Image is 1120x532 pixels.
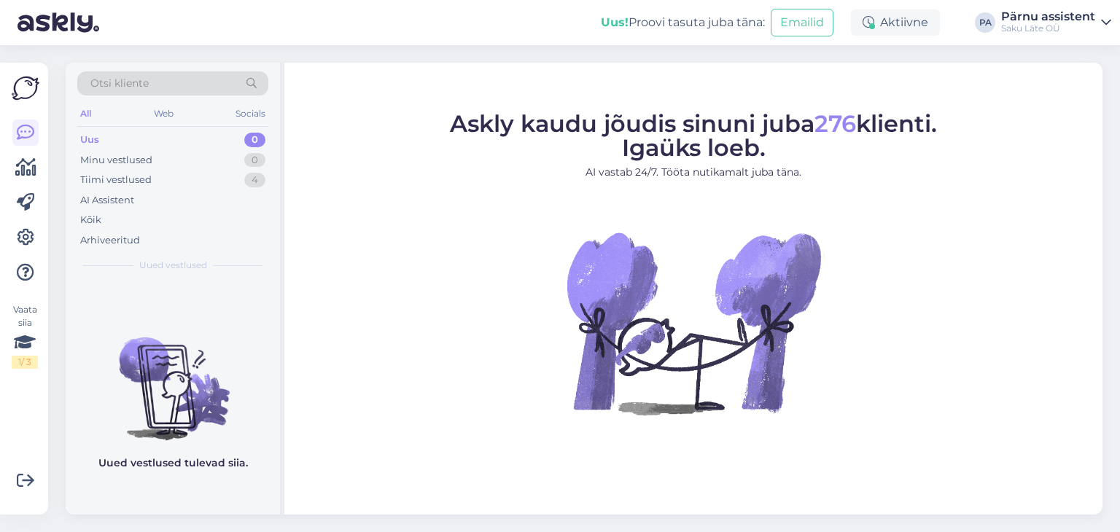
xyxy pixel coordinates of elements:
div: Uus [80,133,99,147]
span: Uued vestlused [139,259,207,272]
div: 4 [244,173,265,187]
div: AI Assistent [80,193,134,208]
button: Emailid [771,9,833,36]
div: Minu vestlused [80,153,152,168]
span: Otsi kliente [90,76,149,91]
div: Tiimi vestlused [80,173,152,187]
div: 1 / 3 [12,356,38,369]
img: Askly Logo [12,74,39,102]
div: All [77,104,94,123]
p: AI vastab 24/7. Tööta nutikamalt juba täna. [450,165,937,180]
div: Pärnu assistent [1001,11,1095,23]
div: Vaata siia [12,303,38,369]
span: Askly kaudu jõudis sinuni juba klienti. Igaüks loeb. [450,109,937,162]
div: Socials [233,104,268,123]
div: Arhiveeritud [80,233,140,248]
p: Uued vestlused tulevad siia. [98,455,248,471]
div: 0 [244,153,265,168]
div: Proovi tasuta juba täna: [601,14,765,31]
div: Web [151,104,176,123]
a: Pärnu assistentSaku Läte OÜ [1001,11,1111,34]
img: No Chat active [562,192,825,454]
div: PA [975,12,995,33]
img: No chats [66,311,280,442]
div: Kõik [80,213,101,227]
div: Saku Läte OÜ [1001,23,1095,34]
div: Aktiivne [851,9,940,36]
div: 0 [244,133,265,147]
b: Uus! [601,15,629,29]
span: 276 [814,109,856,138]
